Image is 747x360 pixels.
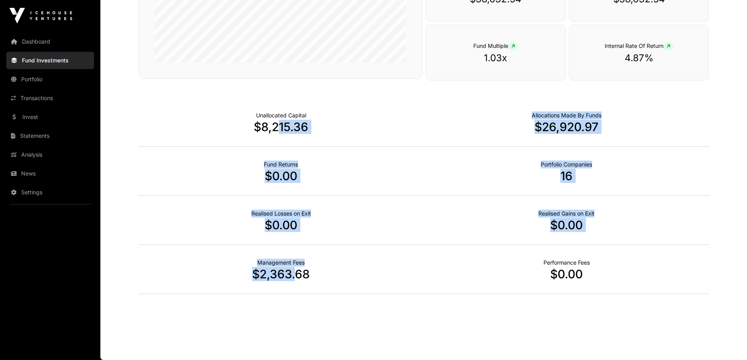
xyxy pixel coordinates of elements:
[424,218,709,232] p: $0.00
[251,210,311,217] p: Net Realised on Negative Exits
[442,52,550,64] p: 1.03x
[538,210,594,217] p: Net Realised on Positive Exits
[605,42,673,49] span: Internal Rate Of Return
[585,52,693,64] p: 4.87%
[138,169,424,183] p: $0.00
[138,267,424,281] p: $2,363.68
[138,120,424,134] p: $8,215.36
[6,108,94,126] a: Invest
[424,169,709,183] p: 16
[6,71,94,88] a: Portfolio
[6,127,94,144] a: Statements
[6,146,94,163] a: Analysis
[6,184,94,201] a: Settings
[6,90,94,107] a: Transactions
[543,259,590,267] p: Fund Performance Fees (Carry) incurred to date
[257,259,305,267] p: Fund Management Fees incurred to date
[532,111,602,119] p: Capital Deployed Into Companies
[473,42,518,49] span: Fund Multiple
[541,161,592,168] p: Number of Companies Deployed Into
[256,111,306,119] p: Cash not yet allocated
[6,52,94,69] a: Fund Investments
[6,33,94,50] a: Dashboard
[6,165,94,182] a: News
[424,267,709,281] p: $0.00
[9,8,72,24] img: Icehouse Ventures Logo
[708,322,747,360] iframe: Chat Widget
[138,218,424,232] p: $0.00
[424,120,709,134] p: $26,920.97
[264,161,298,168] p: Realised Returns from Funds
